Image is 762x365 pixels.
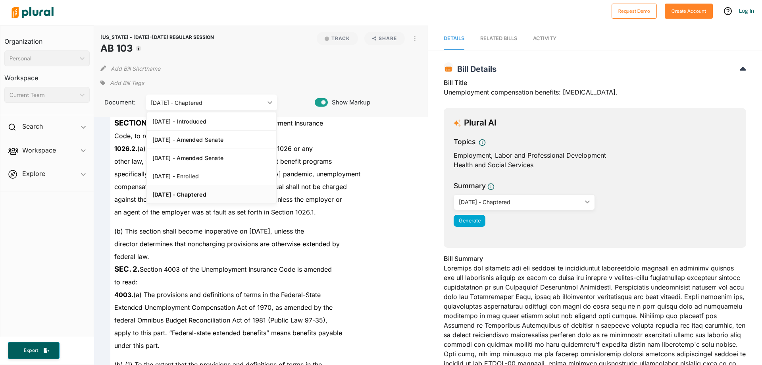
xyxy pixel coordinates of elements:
[110,79,144,87] span: Add Bill Tags
[444,78,746,102] div: Unemployment compensation benefits: [MEDICAL_DATA].
[147,149,276,167] a: [DATE] - Amended Senate
[444,78,746,87] h3: Bill Title
[152,154,271,161] div: [DATE] - Amended Senate
[114,195,342,203] span: against the reserve account of a tax-rated employer, unless the employer or
[147,185,276,203] a: [DATE] - Chaptered
[100,98,136,107] span: Document:
[152,136,271,143] div: [DATE] - Amended Senate
[464,118,496,128] h3: Plural AI
[114,119,323,127] span: Section 1026.2 is added to the Unemployment Insurance
[480,35,517,42] div: RELATED BILLS
[533,27,556,50] a: Activity
[739,7,754,14] a: Log In
[444,254,746,263] h3: Bill Summary
[22,122,43,131] h2: Search
[18,347,44,354] span: Export
[114,265,332,273] span: Section 4003 of the Unemployment Insurance Code is amended
[454,160,736,170] div: Health and Social Services
[533,35,556,41] span: Activity
[114,291,321,299] span: (a) The provisions and definitions of terms in the Federal-State
[317,32,358,45] button: Track
[114,145,137,153] strong: 1026.2.
[480,27,517,50] a: RELATED BILLS
[454,215,485,227] button: Generate
[114,253,149,261] span: federal law.
[328,98,370,107] span: Show Markup
[459,218,481,224] span: Generate
[147,112,276,130] a: [DATE] - Introduced
[114,145,313,153] span: (a) Notwithstanding subdivision (b) of Section 1026 or any
[454,181,486,191] h3: Summary
[453,64,496,74] span: Bill Details
[114,208,316,216] span: an agent of the employer was at fault as set forth in Section 1026.1.
[100,77,144,89] div: Add tags
[151,98,264,107] div: [DATE] - Chaptered
[147,130,276,149] a: [DATE] - Amended Senate
[454,137,475,147] h3: Topics
[361,32,408,45] button: Share
[114,303,333,311] span: Extended Unemployment Compensation Act of 1970, as amended by the
[114,329,342,337] span: apply to this part. “Federal-state extended benefits” means benefits payable
[114,132,158,140] span: Code, to read:
[114,157,332,165] span: other law, for the duration of all federal unemployment benefit programs
[444,35,464,41] span: Details
[114,170,360,178] span: specifically created to respond to the [MEDICAL_DATA] pandemic, unemployment
[665,4,713,19] button: Create Account
[4,30,90,47] h3: Organization
[364,32,405,45] button: Share
[454,151,736,160] div: Employment, Labor and Professional Development
[114,240,340,248] span: director determines that noncharging provisions are otherwise extended by
[114,278,138,286] span: to read:
[114,183,347,191] span: compensation benefits paid to an unemployed individual shall not be charged
[459,198,582,206] div: [DATE] - Chaptered
[665,6,713,15] a: Create Account
[8,342,60,359] button: Export
[114,342,160,350] span: under this part.
[152,191,271,198] div: [DATE] - Chaptered
[100,41,214,56] h1: AB 103
[4,66,90,84] h3: Workspace
[114,227,304,235] span: (b) This section shall become inoperative on [DATE], unless the
[111,62,160,75] button: Add Bill Shortname
[135,45,142,52] div: Tooltip anchor
[114,265,140,274] strong: SEC. 2.
[10,54,77,63] div: Personal
[114,118,154,127] strong: SECTION 1.
[444,27,464,50] a: Details
[152,118,271,125] div: [DATE] - Introduced
[100,34,214,40] span: [US_STATE] - [DATE]-[DATE] REGULAR SESSION
[10,91,77,99] div: Current Team
[152,173,271,180] div: [DATE] - Enrolled
[612,4,657,19] button: Request Demo
[612,6,657,15] a: Request Demo
[114,291,133,299] strong: 4003.
[114,316,327,324] span: federal Omnibus Budget Reconciliation Act of 1981 (Public Law 97-35),
[147,167,276,185] a: [DATE] - Enrolled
